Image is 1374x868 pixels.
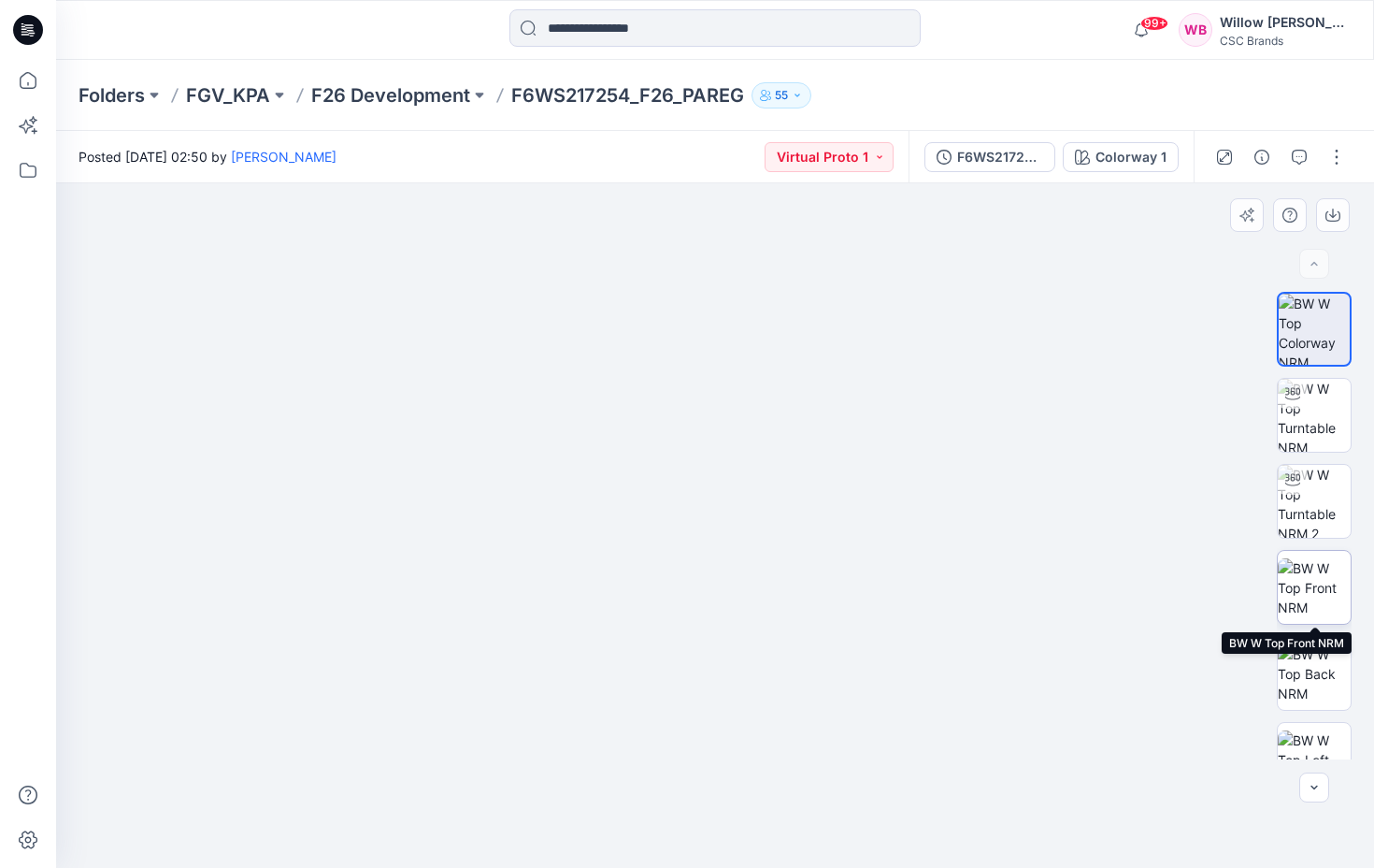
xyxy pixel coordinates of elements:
[186,82,270,108] a: FGV_KPA
[79,147,336,166] span: Posted [DATE] 02:50 by
[775,85,788,106] p: 55
[308,118,1122,868] img: eyJhbGciOiJIUzI1NiIsImtpZCI6IjAiLCJzbHQiOiJzZXMiLCJ0eXAiOiJKV1QifQ.eyJkYXRhIjp7InR5cGUiOiJzdG9yYW...
[1278,465,1351,538] img: BW W Top Turntable NRM 2
[1279,294,1350,365] img: BW W Top Colorway NRM
[751,82,811,108] button: 55
[1095,147,1166,167] div: Colorway 1
[79,82,145,108] a: Folders
[1179,13,1212,47] div: WB
[231,149,336,165] a: [PERSON_NAME]
[311,82,470,108] a: F26 Development
[511,82,744,108] p: F6WS217254_F26_PAREG
[1278,644,1351,703] img: BW W Top Back NRM
[1247,142,1277,172] button: Details
[957,147,1043,167] div: F6WS217254_F26_PAREG_VP1
[1063,142,1179,172] button: Colorway 1
[1220,11,1351,34] div: Willow [PERSON_NAME]
[1278,379,1351,452] img: BW W Top Turntable NRM
[924,142,1055,172] button: F6WS217254_F26_PAREG_VP1
[1278,731,1351,789] img: BW W Top Left NRM
[1278,558,1351,617] img: BW W Top Front NRM
[1140,16,1168,31] span: 99+
[1220,34,1351,48] div: CSC Brands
